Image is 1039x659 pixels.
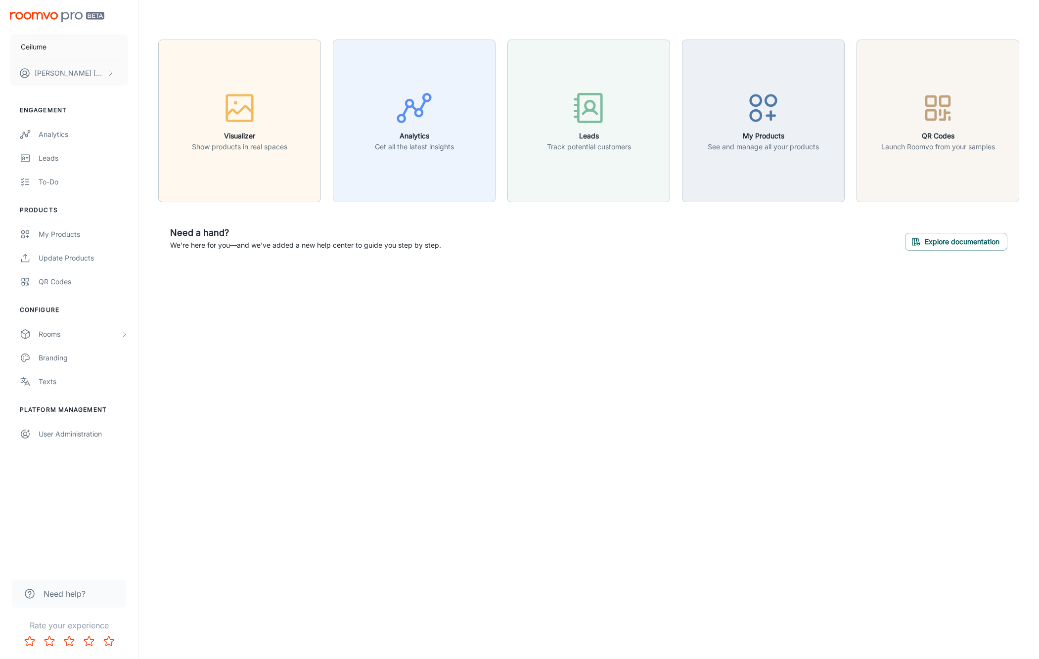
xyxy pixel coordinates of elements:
[881,141,995,152] p: Launch Roomvo from your samples
[857,115,1019,125] a: QR CodesLaunch Roomvo from your samples
[192,141,287,152] p: Show products in real spaces
[905,236,1007,246] a: Explore documentation
[333,115,496,125] a: AnalyticsGet all the latest insights
[682,40,845,202] button: My ProductsSee and manage all your products
[547,141,631,152] p: Track potential customers
[375,141,454,152] p: Get all the latest insights
[35,68,104,79] p: [PERSON_NAME] [PERSON_NAME]
[708,131,819,141] h6: My Products
[158,40,321,202] button: VisualizerShow products in real spaces
[547,131,631,141] h6: Leads
[39,153,128,164] div: Leads
[857,40,1019,202] button: QR CodesLaunch Roomvo from your samples
[507,40,670,202] button: LeadsTrack potential customers
[192,131,287,141] h6: Visualizer
[333,40,496,202] button: AnalyticsGet all the latest insights
[39,176,128,187] div: To-do
[21,42,46,52] p: Ceilume
[39,253,128,264] div: Update Products
[507,115,670,125] a: LeadsTrack potential customers
[10,34,128,60] button: Ceilume
[682,115,845,125] a: My ProductsSee and manage all your products
[10,60,128,86] button: [PERSON_NAME] [PERSON_NAME]
[39,229,128,240] div: My Products
[905,233,1007,251] button: Explore documentation
[375,131,454,141] h6: Analytics
[39,276,128,287] div: QR Codes
[881,131,995,141] h6: QR Codes
[10,12,104,22] img: Roomvo PRO Beta
[170,240,441,251] p: We're here for you—and we've added a new help center to guide you step by step.
[708,141,819,152] p: See and manage all your products
[170,226,441,240] h6: Need a hand?
[39,129,128,140] div: Analytics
